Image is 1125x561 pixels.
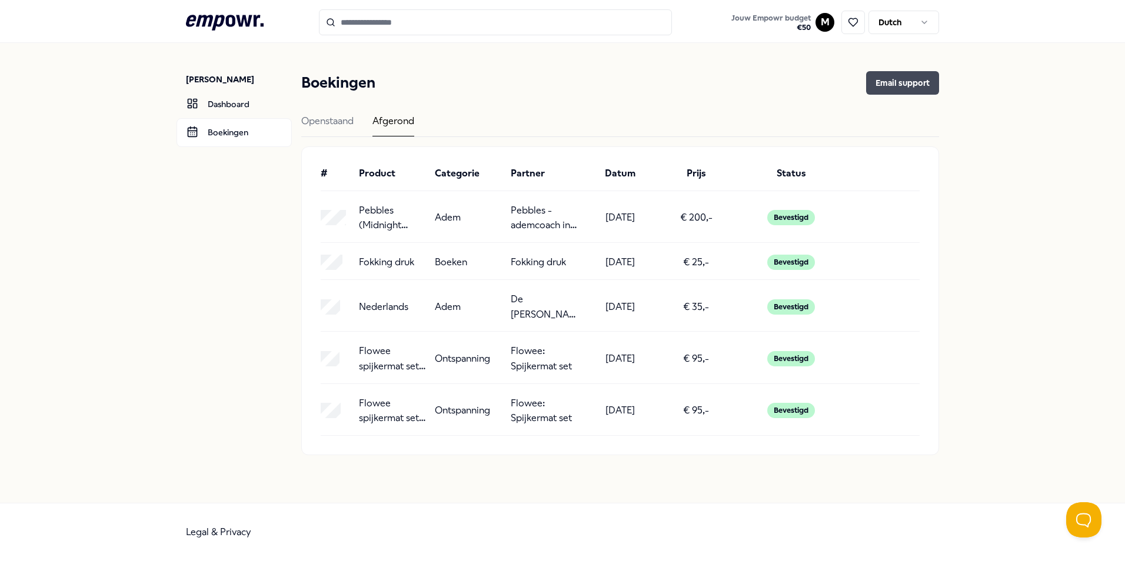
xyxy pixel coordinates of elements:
p: De [PERSON_NAME] methode [511,292,577,322]
a: Dashboard [177,90,292,118]
h1: Boekingen [301,71,375,95]
div: Bevestigd [767,210,815,225]
p: Pebbles - ademcoach in je handen [511,203,577,233]
div: Partner [511,166,577,181]
input: Search for products, categories or subcategories [319,9,672,35]
p: Flowee spijkermat set ECO Grijs-Zeegroen [359,343,425,373]
button: Email support [866,71,939,95]
div: Status [739,166,844,181]
div: Afgerond [372,113,414,136]
p: Boeken [435,255,467,270]
p: Flowee: Spijkermat set [511,396,577,426]
iframe: Help Scout Beacon - Open [1066,502,1101,537]
div: # [321,166,350,181]
div: Prijs [663,166,730,181]
div: Bevestigd [767,255,815,270]
p: € 35,- [683,299,709,315]
p: [DATE] [605,210,635,225]
a: Legal & Privacy [186,526,251,537]
button: M [816,13,834,32]
p: € 200,- [680,210,713,225]
div: Openstaand [301,113,354,136]
p: € 25,- [683,255,709,270]
p: Flowee: Spijkermat set [511,343,577,373]
p: Pebbles (Midnight Blue) [359,203,425,233]
p: [DATE] [605,255,635,270]
p: [DATE] [605,351,635,366]
p: Ontspanning [435,351,490,366]
div: Bevestigd [767,351,815,366]
p: Adem [435,299,461,315]
p: [PERSON_NAME] [186,74,292,85]
p: [DATE] [605,299,635,315]
p: Flowee spijkermat set ECO Grijs-Zeegroen [359,396,425,426]
p: Ontspanning [435,403,490,418]
p: Fokking druk [359,255,414,270]
p: € 95,- [683,403,709,418]
div: Datum [587,166,653,181]
div: Bevestigd [767,403,815,418]
p: Fokking druk [511,255,566,270]
a: Boekingen [177,118,292,146]
div: Product [359,166,425,181]
div: Bevestigd [767,299,815,315]
a: Jouw Empowr budget€50 [727,10,816,35]
p: Adem [435,210,461,225]
p: [DATE] [605,403,635,418]
button: Jouw Empowr budget€50 [729,11,813,35]
p: € 95,- [683,351,709,366]
span: € 50 [731,23,811,32]
p: Nederlands [359,299,408,315]
div: Categorie [435,166,501,181]
span: Jouw Empowr budget [731,14,811,23]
